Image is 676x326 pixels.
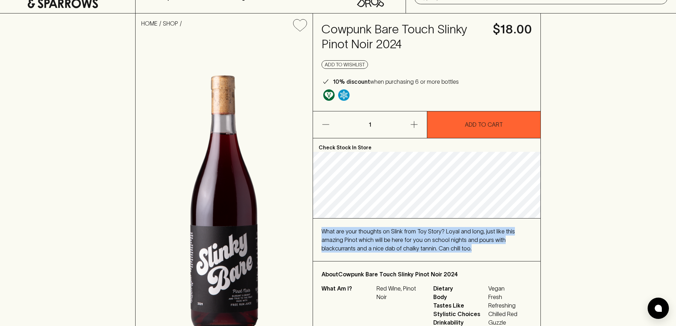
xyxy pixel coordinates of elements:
h4: Cowpunk Bare Touch Slinky Pinot Noir 2024 [321,22,484,52]
span: Dietary [433,284,487,293]
span: What are your thoughts on Slink from Toy Story? Loyal and long, just like this amazing Pinot whic... [321,228,515,252]
p: ADD TO CART [465,120,503,129]
img: Chilled Red [338,89,350,101]
p: About Cowpunk Bare Touch Slinky Pinot Noir 2024 [321,270,532,278]
span: Fresh [488,293,532,301]
span: Vegan [488,284,532,293]
p: What Am I? [321,284,375,301]
span: Tastes Like [433,301,487,310]
b: 10% discount [333,78,370,85]
img: bubble-icon [655,305,662,312]
button: Add to wishlist [290,16,310,34]
h4: $18.00 [493,22,532,37]
span: Chilled Red [488,310,532,318]
p: 1 [361,111,378,138]
button: ADD TO CART [427,111,541,138]
a: Wonderful as is, but a slight chill will enhance the aromatics and give it a beautiful crunch. [336,88,351,103]
p: Check Stock In Store [313,138,540,152]
a: HOME [141,20,158,27]
p: when purchasing 6 or more bottles [333,77,459,86]
a: Made without the use of any animal products. [321,88,336,103]
span: Body [433,293,487,301]
p: Red Wine, Pinot Noir [377,284,425,301]
img: Vegan [323,89,335,101]
span: Refreshing [488,301,532,310]
span: Stylistic Choices [433,310,487,318]
a: SHOP [163,20,178,27]
button: Add to wishlist [321,60,368,69]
